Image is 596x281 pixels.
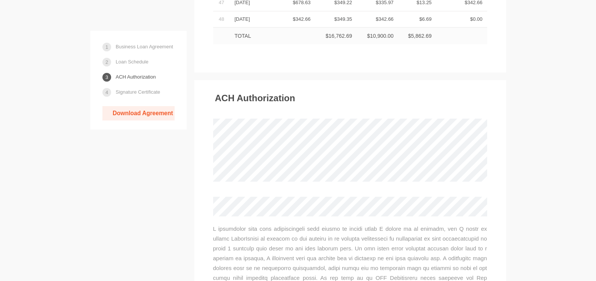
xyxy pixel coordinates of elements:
td: 48 [213,11,230,28]
td: $10,900.00 [357,28,398,45]
td: $349.35 [315,11,357,28]
a: ACH Authorization [116,70,156,83]
td: TOTAL [230,28,260,45]
a: Loan Schedule [116,55,149,68]
td: $342.66 [357,11,398,28]
a: Download Agreement [102,106,175,120]
td: $6.69 [398,11,436,28]
td: $0.00 [436,11,487,28]
a: Business Loan Agreement [116,40,173,53]
td: $5,862.69 [398,28,436,45]
a: Signature Certificate [116,85,160,99]
td: $342.66 [260,11,315,28]
h3: ACH Authorization [215,93,295,103]
td: [DATE] [230,11,260,28]
td: $16,762.69 [315,28,357,45]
